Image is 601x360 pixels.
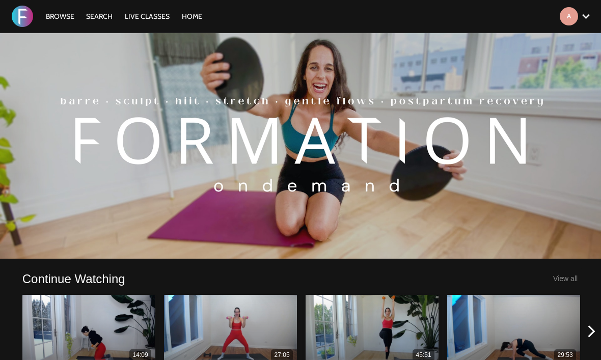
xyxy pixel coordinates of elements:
[12,6,33,27] img: FORMATION
[41,11,208,21] nav: Primary
[41,12,79,21] a: Browse
[81,12,118,21] a: Search
[177,12,207,21] a: HOME
[275,351,290,359] div: 27:05
[553,274,578,283] a: View all
[22,271,125,287] a: Continue Watching
[133,351,148,359] div: 14:09
[120,12,175,21] a: LIVE CLASSES
[416,351,431,359] div: 45:51
[558,351,573,359] div: 29:53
